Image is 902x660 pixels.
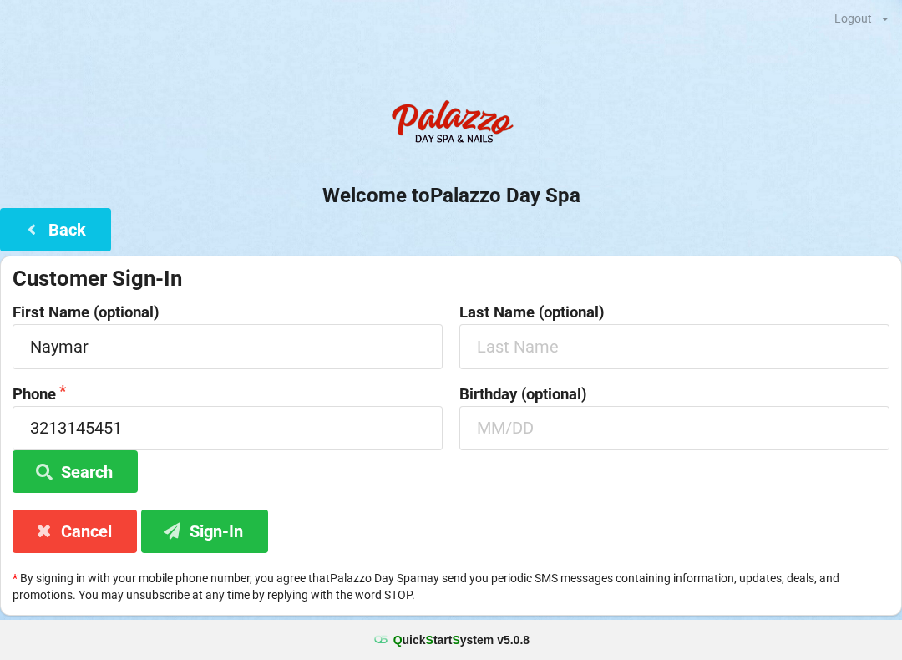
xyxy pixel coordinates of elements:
img: favicon.ico [372,632,389,648]
input: First Name [13,324,443,368]
span: S [426,633,433,647]
label: Phone [13,386,443,403]
span: S [452,633,459,647]
input: 1234567890 [13,406,443,450]
input: Last Name [459,324,889,368]
input: MM/DD [459,406,889,450]
label: Birthday (optional) [459,386,889,403]
label: First Name (optional) [13,304,443,321]
button: Sign-In [141,510,268,552]
img: PalazzoDaySpaNails-Logo.png [384,91,518,158]
p: By signing in with your mobile phone number, you agree that Palazzo Day Spa may send you periodic... [13,570,889,603]
div: Customer Sign-In [13,265,889,292]
span: Q [393,633,403,647]
b: uick tart ystem v 5.0.8 [393,632,530,648]
div: Logout [834,13,872,24]
button: Search [13,450,138,493]
button: Cancel [13,510,137,552]
label: Last Name (optional) [459,304,889,321]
